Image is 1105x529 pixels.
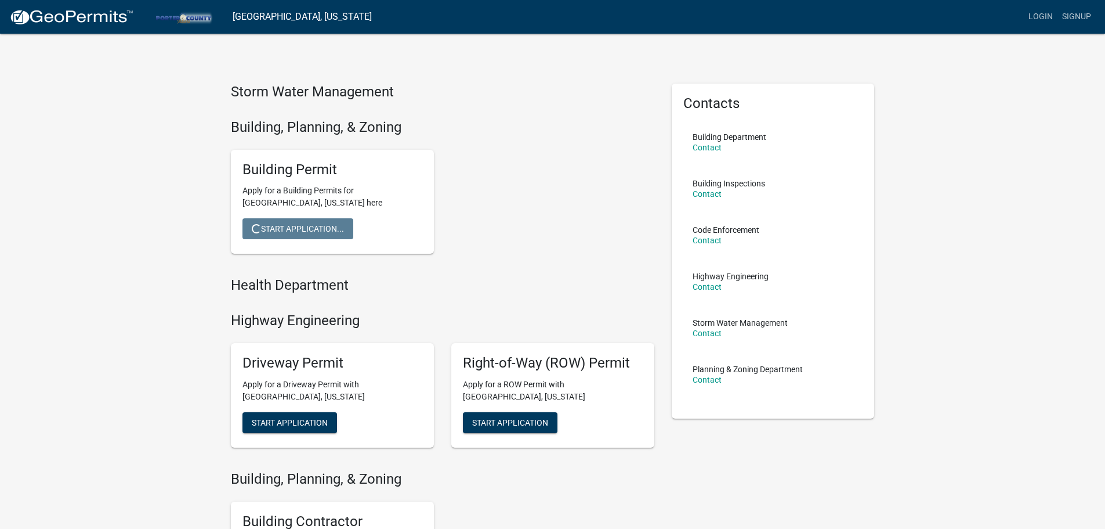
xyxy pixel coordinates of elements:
[231,471,654,488] h4: Building, Planning, & Zoning
[252,224,344,233] span: Start Application...
[693,282,722,292] a: Contact
[472,418,548,427] span: Start Application
[463,379,643,403] p: Apply for a ROW Permit with [GEOGRAPHIC_DATA], [US_STATE]
[242,218,353,239] button: Start Application...
[693,375,722,384] a: Contact
[242,161,422,178] h5: Building Permit
[242,185,422,209] p: Apply for a Building Permits for [GEOGRAPHIC_DATA], [US_STATE] here
[693,236,722,245] a: Contact
[693,133,766,141] p: Building Department
[242,412,337,433] button: Start Application
[231,277,654,294] h4: Health Department
[693,365,803,373] p: Planning & Zoning Department
[143,9,223,24] img: Porter County, Indiana
[693,226,759,234] p: Code Enforcement
[693,179,765,188] p: Building Inspections
[463,412,557,433] button: Start Application
[231,119,654,136] h4: Building, Planning, & Zoning
[231,312,654,329] h4: Highway Engineering
[693,272,769,280] p: Highway Engineering
[683,95,863,112] h5: Contacts
[1024,6,1057,28] a: Login
[463,355,643,372] h5: Right-of-Way (ROW) Permit
[242,355,422,372] h5: Driveway Permit
[231,84,654,100] h4: Storm Water Management
[233,7,372,27] a: [GEOGRAPHIC_DATA], [US_STATE]
[693,329,722,338] a: Contact
[693,189,722,199] a: Contact
[1057,6,1096,28] a: Signup
[693,319,788,327] p: Storm Water Management
[242,379,422,403] p: Apply for a Driveway Permit with [GEOGRAPHIC_DATA], [US_STATE]
[252,418,328,427] span: Start Application
[693,143,722,152] a: Contact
